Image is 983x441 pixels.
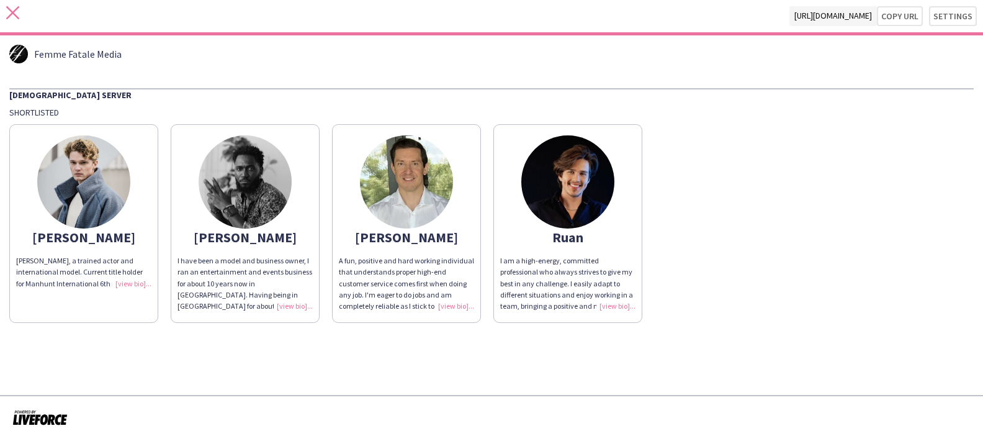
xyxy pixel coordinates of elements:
[16,232,151,243] div: [PERSON_NAME]
[521,135,614,229] img: thumb-671868e88b9ab.jpeg
[500,232,635,243] div: Ruan
[360,135,453,229] img: thumb-8c76d895-ef4e-4f6e-8185-2e60376191cb.jpg
[500,255,635,312] div: I am a high-energy, committed professional who always strives to give my best in any challenge. I...
[12,409,68,426] img: Powered by Liveforce
[9,88,974,101] div: [DEMOGRAPHIC_DATA] Server
[16,255,151,289] div: [PERSON_NAME], a trained actor and international model. Current title holder for Manhunt Internat...
[339,232,474,243] div: [PERSON_NAME]
[877,6,923,26] button: Copy url
[37,135,130,229] img: thumb-38a74bb0-8a92-4030-b0d3-fed149d702fd.png
[789,6,877,26] span: [URL][DOMAIN_NAME]
[9,45,28,63] img: thumb-5d261e8036265.jpg
[177,232,313,243] div: [PERSON_NAME]
[34,48,122,60] span: Femme Fatale Media
[199,135,292,229] img: thumb-a1540bf5-962d-43fd-a10b-07bc23b5d88f.jpg
[177,255,313,312] div: I have been a model and business owner, I ran an entertainment and events business for about 10 y...
[9,107,974,118] div: Shortlisted
[929,6,977,26] button: Settings
[339,255,474,312] div: A fun, positive and hard working individual that understands proper high-end customer service com...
